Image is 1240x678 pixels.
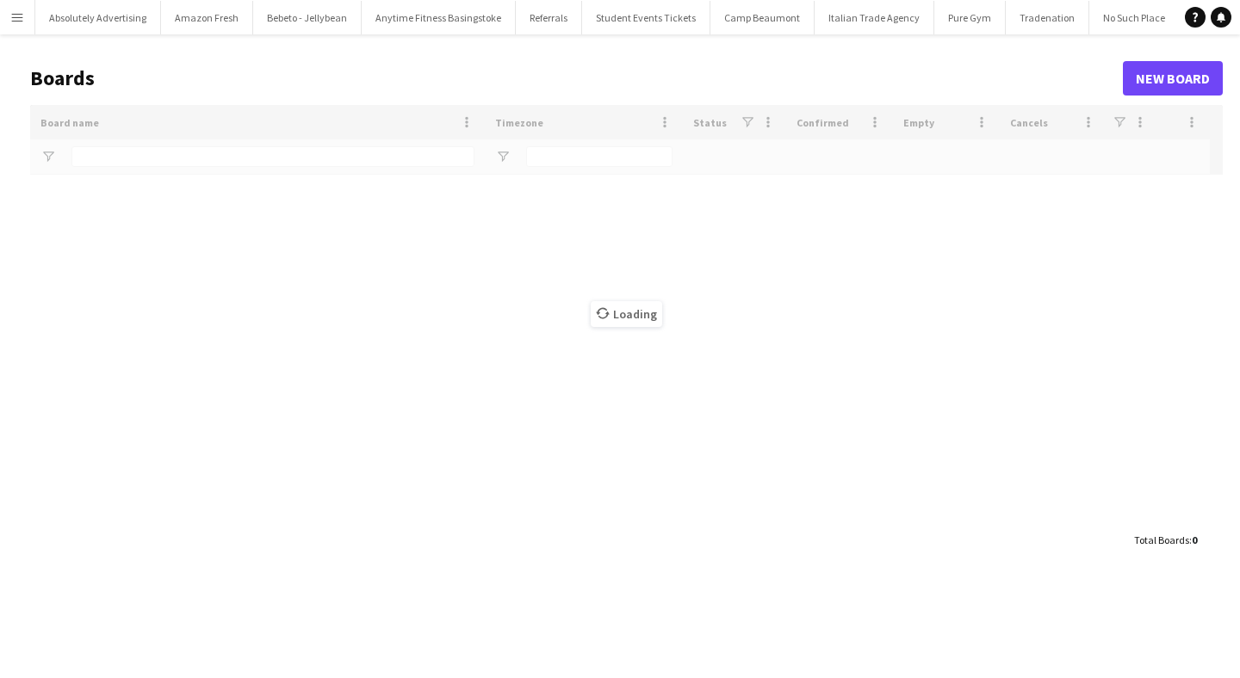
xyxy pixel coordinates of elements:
[591,301,662,327] span: Loading
[1192,533,1197,546] span: 0
[362,1,516,34] button: Anytime Fitness Basingstoke
[1134,523,1197,557] div: :
[815,1,934,34] button: Italian Trade Agency
[710,1,815,34] button: Camp Beaumont
[1123,61,1223,96] a: New Board
[582,1,710,34] button: Student Events Tickets
[35,1,161,34] button: Absolutely Advertising
[1006,1,1089,34] button: Tradenation
[1089,1,1180,34] button: No Such Place
[253,1,362,34] button: Bebeto - Jellybean
[516,1,582,34] button: Referrals
[1134,533,1189,546] span: Total Boards
[30,65,1123,91] h1: Boards
[161,1,253,34] button: Amazon Fresh
[934,1,1006,34] button: Pure Gym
